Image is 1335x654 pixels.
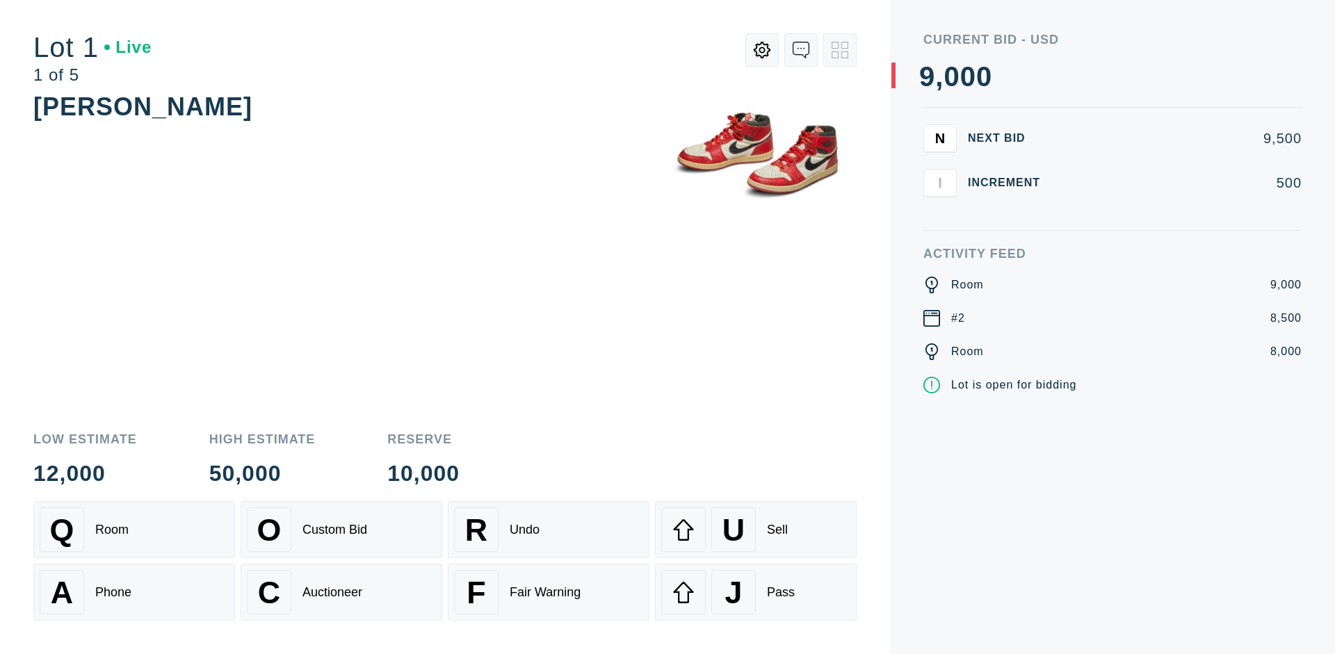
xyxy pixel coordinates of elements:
button: I [923,169,957,197]
div: Fair Warning [510,585,581,600]
span: J [725,575,742,610]
span: C [258,575,280,610]
span: Q [50,512,74,548]
div: Current Bid - USD [923,33,1302,46]
button: FFair Warning [448,564,649,621]
div: Sell [767,523,788,537]
div: 8,500 [1270,310,1302,327]
div: Lot is open for bidding [951,377,1076,393]
div: Auctioneer [302,585,362,600]
div: 10,000 [387,462,460,484]
button: OCustom Bid [241,501,442,558]
span: F [467,575,485,610]
div: 9,500 [1062,131,1302,145]
div: 0 [976,63,992,90]
button: CAuctioneer [241,564,442,621]
div: Live [104,39,152,56]
span: U [722,512,745,548]
div: Undo [510,523,540,537]
span: I [938,174,942,190]
div: 50,000 [209,462,316,484]
div: Next Bid [968,133,1051,144]
button: N [923,124,957,152]
div: Room [951,343,984,360]
button: USell [655,501,857,558]
span: R [465,512,487,548]
button: JPass [655,564,857,621]
div: Activity Feed [923,247,1302,260]
div: Lot 1 [33,33,152,61]
span: N [935,130,945,146]
button: APhone [33,564,235,621]
div: High Estimate [209,433,316,445]
div: 1 of 5 [33,67,152,83]
div: Low Estimate [33,433,137,445]
div: 9 [919,63,935,90]
div: 9,000 [1270,277,1302,293]
div: Custom Bid [302,523,367,537]
div: [PERSON_NAME] [33,92,252,121]
div: Room [951,277,984,293]
div: Pass [767,585,795,600]
div: 8,000 [1270,343,1302,360]
button: QRoom [33,501,235,558]
div: 0 [944,63,960,90]
div: 12,000 [33,462,137,484]
button: RUndo [448,501,649,558]
div: 0 [960,63,976,90]
div: Increment [968,177,1051,188]
div: Room [95,523,129,537]
div: , [935,63,944,341]
span: O [257,512,282,548]
div: #2 [951,310,965,327]
div: Phone [95,585,131,600]
div: 500 [1062,176,1302,190]
span: A [51,575,73,610]
div: Reserve [387,433,460,445]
